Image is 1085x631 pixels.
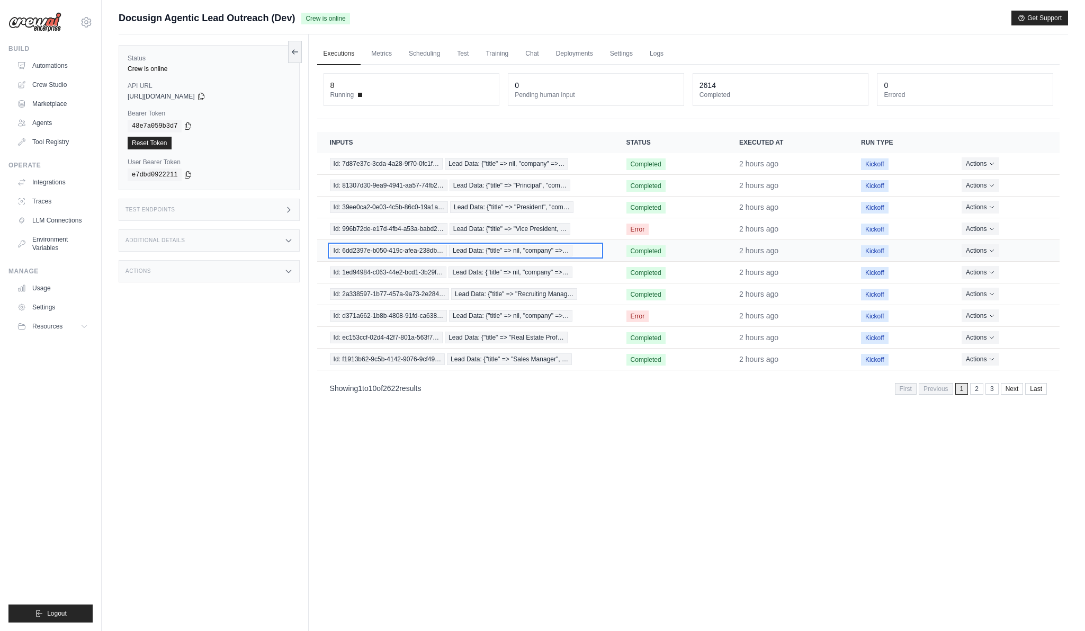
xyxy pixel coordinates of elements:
[626,267,666,279] span: Completed
[450,201,573,213] span: Lead Data: {"title" => "President", "com…
[32,322,62,331] span: Resources
[700,91,862,99] dt: Completed
[13,114,93,131] a: Agents
[8,12,61,32] img: Logo
[13,280,93,297] a: Usage
[451,43,475,65] a: Test
[626,180,666,192] span: Completed
[895,383,1047,395] nav: Pagination
[128,158,291,166] label: User Bearer Token
[1011,11,1068,25] button: Get Support
[330,223,447,235] span: Id: 996b72de-e17d-4fb4-a53a-babd2…
[369,384,377,393] span: 10
[128,92,195,101] span: [URL][DOMAIN_NAME]
[1025,383,1047,395] a: Last
[47,609,67,618] span: Logout
[449,245,572,256] span: Lead Data: {"title" => nil, "company" =>…
[330,353,601,365] a: View execution details for Id
[128,168,182,181] code: e7dbd0922211
[330,383,422,394] p: Showing to of results
[861,202,889,214] span: Kickoff
[451,288,577,300] span: Lead Data: {"title" => "Recruiting Manag…
[330,158,443,170] span: Id: 7d87e37c-3cda-4a28-9f70-0fc1f…
[919,383,953,395] span: Previous
[519,43,545,65] a: Chat
[365,43,398,65] a: Metrics
[13,134,93,150] a: Tool Registry
[8,45,93,53] div: Build
[739,333,778,342] time: August 22, 2025 at 14:33 PDT
[317,132,614,153] th: Inputs
[962,157,999,170] button: Actions for execution
[449,310,572,322] span: Lead Data: {"title" => nil, "company" =>…
[739,355,778,363] time: August 22, 2025 at 14:33 PDT
[128,120,182,132] code: 48e7a059b3d7
[330,158,601,170] a: View execution details for Id
[330,201,448,213] span: Id: 39ee0ca2-0e03-4c5b-86c0-19a1a…
[955,383,969,395] span: 1
[128,82,291,90] label: API URL
[8,605,93,623] button: Logout
[119,11,295,25] span: Docusign Agentic Lead Outreach (Dev)
[13,193,93,210] a: Traces
[962,179,999,192] button: Actions for execution
[861,310,889,322] span: Kickoff
[739,246,778,255] time: August 22, 2025 at 14:33 PDT
[550,43,599,65] a: Deployments
[330,201,601,213] a: View execution details for Id
[962,223,999,235] button: Actions for execution
[8,267,93,275] div: Manage
[614,132,727,153] th: Status
[626,245,666,257] span: Completed
[962,266,999,279] button: Actions for execution
[330,180,601,191] a: View execution details for Id
[626,354,666,366] span: Completed
[128,137,172,149] a: Reset Token
[301,13,349,24] span: Crew is online
[626,202,666,214] span: Completed
[739,159,778,168] time: August 22, 2025 at 14:33 PDT
[962,353,999,366] button: Actions for execution
[13,95,93,112] a: Marketplace
[479,43,515,65] a: Training
[861,332,889,344] span: Kickoff
[330,310,447,322] span: Id: d371a662-1b8b-4808-91fd-ca638…
[330,245,601,256] a: View execution details for Id
[626,332,666,344] span: Completed
[739,312,778,320] time: August 22, 2025 at 14:33 PDT
[962,244,999,257] button: Actions for execution
[985,383,999,395] a: 3
[125,207,175,213] h3: Test Endpoints
[330,245,447,256] span: Id: 6dd2397e-b050-419c-afea-238db…
[970,383,983,395] a: 2
[330,266,447,278] span: Id: 1ed94984-c063-44e2-bcd1-3b29f…
[700,80,716,91] div: 2614
[861,289,889,300] span: Kickoff
[861,180,889,192] span: Kickoff
[330,332,443,343] span: Id: ec153ccf-02d4-42f7-801a-563f7…
[1032,580,1085,631] div: Chat Widget
[962,331,999,344] button: Actions for execution
[330,80,335,91] div: 8
[13,231,93,256] a: Environment Variables
[128,54,291,63] label: Status
[330,332,601,343] a: View execution details for Id
[13,57,93,74] a: Automations
[515,80,519,91] div: 0
[447,353,572,365] span: Lead Data: {"title" => "Sales Manager", …
[739,290,778,298] time: August 22, 2025 at 14:33 PDT
[330,288,450,300] span: Id: 2a338597-1b77-457a-9a73-2e284…
[962,288,999,300] button: Actions for execution
[450,223,570,235] span: Lead Data: {"title" => "Vice President, …
[895,383,917,395] span: First
[626,289,666,300] span: Completed
[884,91,1046,99] dt: Errored
[861,158,889,170] span: Kickoff
[861,354,889,366] span: Kickoff
[317,132,1060,402] section: Crew executions table
[962,309,999,322] button: Actions for execution
[13,174,93,191] a: Integrations
[383,384,399,393] span: 2622
[13,212,93,229] a: LLM Connections
[330,223,601,235] a: View execution details for Id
